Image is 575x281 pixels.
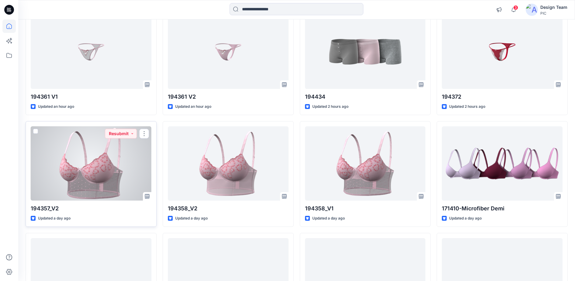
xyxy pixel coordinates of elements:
a: 194361 V1 [31,15,151,89]
p: Updated a day ago [312,215,345,222]
p: 194361 V1 [31,93,151,101]
p: Updated an hour ago [38,104,74,110]
div: PIC [540,11,567,16]
p: Updated an hour ago [175,104,211,110]
p: 194434 [305,93,426,101]
p: 194372 [442,93,563,101]
a: 194357_V2 [31,126,151,201]
p: 171410-Microfiber Demi [442,204,563,213]
p: 194357_V2 [31,204,151,213]
a: 194358_V2 [168,126,289,201]
a: 171410-Microfiber Demi [442,126,563,201]
span: 3 [513,5,518,10]
div: Design Team [540,4,567,11]
p: Updated 2 hours ago [312,104,348,110]
p: 194358_V1 [305,204,426,213]
p: Updated a day ago [38,215,71,222]
p: Updated 2 hours ago [449,104,485,110]
a: 194358_V1 [305,126,426,201]
p: Updated a day ago [449,215,482,222]
a: 194434 [305,15,426,89]
p: 194361 V2 [168,93,289,101]
a: 194361 V2 [168,15,289,89]
p: 194358_V2 [168,204,289,213]
a: 194372 [442,15,563,89]
img: avatar [526,4,538,16]
p: Updated a day ago [175,215,208,222]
